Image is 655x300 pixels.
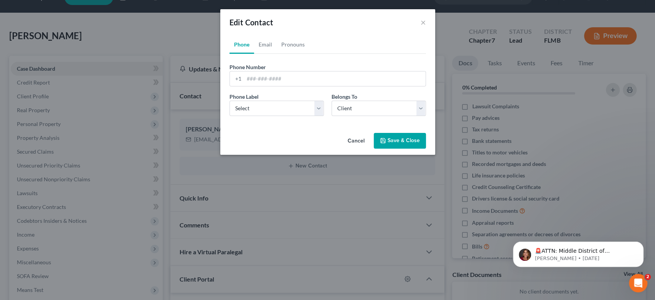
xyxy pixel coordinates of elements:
span: 2 [645,274,651,280]
a: Email [254,35,277,54]
a: Phone [229,35,254,54]
a: Pronouns [277,35,309,54]
span: Belongs To [332,93,357,100]
span: Phone Label [229,93,259,100]
div: +1 [230,71,244,86]
input: ###-###-#### [244,71,426,86]
span: Phone Number [229,64,266,70]
button: Save & Close [374,133,426,149]
button: × [421,18,426,27]
iframe: Intercom notifications message [502,225,655,279]
button: Cancel [342,134,371,149]
span: Edit Contact [229,18,274,27]
iframe: Intercom live chat [629,274,647,292]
